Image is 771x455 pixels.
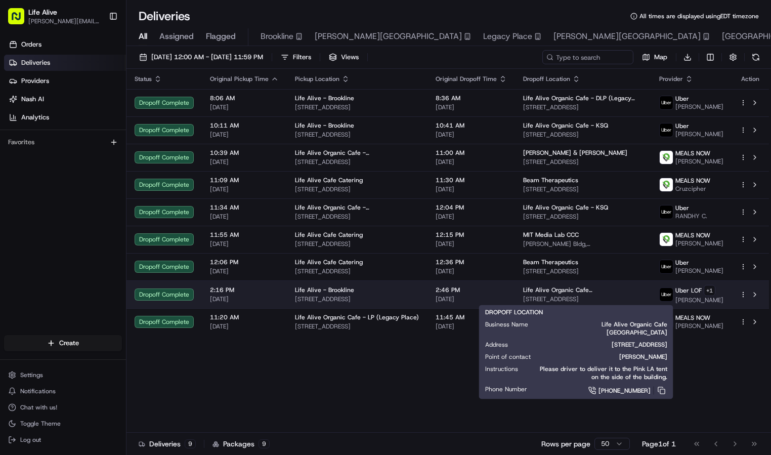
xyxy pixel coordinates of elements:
[436,203,507,212] span: 12:04 PM
[295,94,354,102] span: Life Alive - Brookline
[436,75,497,83] span: Original Dropoff Time
[547,353,667,361] span: [PERSON_NAME]
[542,50,633,64] input: Type to search
[675,185,710,193] span: Cruzcipher
[21,97,39,115] img: 1727276513143-84d647e1-66c0-4f92-a045-3c9f9f5dfd92
[210,313,279,321] span: 11:20 AM
[523,121,608,130] span: Life Alive Organic Cafe - KSQ
[436,185,507,193] span: [DATE]
[436,313,507,321] span: 11:45 AM
[4,368,122,382] button: Settings
[295,176,363,184] span: Life Alive Cafe Catering
[749,50,763,64] button: Refresh
[675,239,723,247] span: [PERSON_NAME]
[210,258,279,266] span: 12:06 PM
[28,17,101,25] span: [PERSON_NAME][EMAIL_ADDRESS][DOMAIN_NAME]
[341,53,359,62] span: Views
[295,240,419,248] span: [STREET_ADDRESS]
[660,260,673,273] img: uber-new-logo.jpeg
[523,203,608,212] span: Life Alive Organic Cafe - KSQ
[210,213,279,221] span: [DATE]
[21,58,50,67] span: Deliveries
[523,286,643,294] span: Life Alive Organic Cafe [GEOGRAPHIC_DATA]
[523,103,643,111] span: [STREET_ADDRESS]
[10,97,28,115] img: 1736555255976-a54dd68f-1ca7-489b-9aae-adbdc363a1c4
[523,158,643,166] span: [STREET_ADDRESS]
[315,30,462,43] span: [PERSON_NAME][GEOGRAPHIC_DATA]
[295,121,354,130] span: Life Alive - Brookline
[544,320,667,337] span: Life Alive Organic Cafe [GEOGRAPHIC_DATA]
[135,50,268,64] button: [DATE] 12:00 AM - [DATE] 11:59 PM
[704,285,715,296] button: +1
[534,365,667,381] span: Please driver to deliver it to the Pink LA tent on the side of the building.
[28,7,57,17] span: Life Alive
[524,341,667,349] span: [STREET_ADDRESS]
[675,259,689,267] span: Uber
[135,75,152,83] span: Status
[295,231,363,239] span: Life Alive Cafe Catering
[523,258,578,266] span: Beam Therapeutics
[4,55,126,71] a: Deliveries
[20,403,57,411] span: Chat with us!
[675,177,710,185] span: MEALS NOW
[21,76,49,86] span: Providers
[4,400,122,415] button: Chat with us!
[660,96,673,109] img: uber-new-logo.jpeg
[295,267,419,275] span: [STREET_ADDRESS]
[4,4,105,28] button: Life Alive[PERSON_NAME][EMAIL_ADDRESS][DOMAIN_NAME]
[436,121,507,130] span: 10:41 AM
[523,176,578,184] span: Beam Therapeutics
[740,75,761,83] div: Action
[210,158,279,166] span: [DATE]
[675,231,710,239] span: MEALS NOW
[295,286,354,294] span: Life Alive - Brookline
[4,433,122,447] button: Log out
[436,103,507,111] span: [DATE]
[659,75,683,83] span: Provider
[139,8,190,24] h1: Deliveries
[660,205,673,219] img: uber-new-logo.jpeg
[4,36,126,53] a: Orders
[295,258,363,266] span: Life Alive Cafe Catering
[10,10,30,30] img: Nash
[675,157,723,166] span: [PERSON_NAME]
[639,12,759,20] span: All times are displayed using EDT timezone
[295,185,419,193] span: [STREET_ADDRESS]
[4,335,122,351] button: Create
[675,296,723,304] span: [PERSON_NAME]
[660,233,673,246] img: melas_now_logo.png
[20,371,43,379] span: Settings
[46,97,166,107] div: Start new chat
[185,439,196,448] div: 9
[210,203,279,212] span: 11:34 AM
[436,213,507,221] span: [DATE]
[210,286,279,294] span: 2:16 PM
[20,436,41,444] span: Log out
[436,158,507,166] span: [DATE]
[71,171,122,179] a: Powered byPylon
[485,385,527,393] span: Phone Number
[675,267,723,275] span: [PERSON_NAME]
[523,213,643,221] span: [STREET_ADDRESS]
[210,121,279,130] span: 10:11 AM
[26,65,167,76] input: Clear
[10,148,18,156] div: 📗
[10,40,184,57] p: Welcome 👋
[541,439,590,449] p: Rows per page
[276,50,316,64] button: Filters
[210,149,279,157] span: 10:39 AM
[210,94,279,102] span: 8:06 AM
[4,73,126,89] a: Providers
[6,143,81,161] a: 📗Knowledge Base
[436,176,507,184] span: 11:30 AM
[436,295,507,303] span: [DATE]
[295,295,419,303] span: [STREET_ADDRESS]
[436,286,507,294] span: 2:46 PM
[637,50,672,64] button: Map
[295,131,419,139] span: [STREET_ADDRESS]
[210,176,279,184] span: 11:09 AM
[46,107,139,115] div: We're available if you need us!
[85,148,94,156] div: 💻
[4,417,122,431] button: Toggle Theme
[159,30,194,43] span: Assigned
